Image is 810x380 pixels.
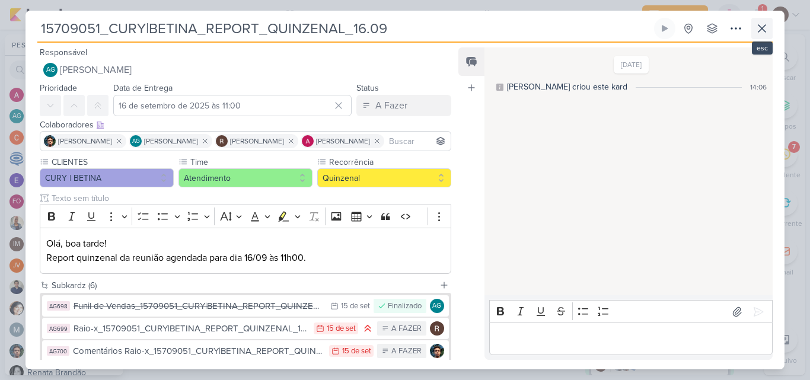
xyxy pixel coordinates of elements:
span: [PERSON_NAME] [316,136,370,146]
button: AG699 Raio-x_15709051_CURY|BETINA_REPORT_QUINZENAL_16.09 15 de set A FAZER [42,318,449,339]
label: Recorrência [328,156,451,168]
div: A FAZER [391,323,422,335]
button: AG698 Funil de Vendas_15709051_CURY|BETINA_REPORT_QUINZENAL_16.09 15 de set Finalizado AG [42,295,449,317]
p: AG [432,303,441,309]
p: AG [46,67,55,74]
div: Aline Gimenez Graciano [130,135,142,147]
div: Aline Gimenez Graciano [430,299,444,313]
div: [PERSON_NAME] criou este kard [507,81,627,93]
div: AG700 [47,346,69,356]
button: AG [PERSON_NAME] [40,59,451,81]
div: Comentários Raio-x_15709051_CURY|BETINA_REPORT_QUINZENAL_16.09 [73,344,323,358]
p: Olá, boa tarde! Report quinzenal da reunião agendada para dia 16/09 às 11h00. [46,237,445,265]
label: Responsável [40,47,87,58]
span: [PERSON_NAME] [58,136,112,146]
button: CURY | BETINA [40,168,174,187]
div: Editor editing area: main [40,228,451,274]
img: Rafael Dornelles [430,321,444,336]
div: AG698 [47,301,70,311]
label: CLIENTES [50,156,174,168]
button: A Fazer [356,95,451,116]
img: Nelito Junior [44,135,56,147]
div: 15 de set [327,325,356,333]
img: Alessandra Gomes [302,135,314,147]
div: A Fazer [375,98,407,113]
button: Atendimento [178,168,312,187]
div: Raio-x_15709051_CURY|BETINA_REPORT_QUINZENAL_16.09 [74,322,308,336]
div: Aline Gimenez Graciano [43,63,58,77]
div: Subkardz (6) [52,279,435,292]
div: 15 de set [341,302,370,310]
input: Select a date [113,95,352,116]
div: Editor toolbar [489,300,773,323]
p: AG [132,139,140,145]
input: Kard Sem Título [37,18,652,39]
label: Time [189,156,312,168]
div: Editor toolbar [40,205,451,228]
input: Buscar [387,134,448,148]
div: Ligar relógio [660,24,669,33]
label: Data de Entrega [113,83,173,93]
img: Nelito Junior [430,344,444,358]
span: [PERSON_NAME] [144,136,198,146]
div: Colaboradores [40,119,451,131]
div: 15 de set [342,347,371,355]
img: Rafael Dornelles [216,135,228,147]
div: Prioridade Alta [362,322,373,334]
div: AG699 [47,324,70,333]
div: Editor editing area: main [489,322,773,355]
div: 14:06 [750,82,767,92]
input: Texto sem título [49,192,451,205]
button: AG700 Comentários Raio-x_15709051_CURY|BETINA_REPORT_QUINZENAL_16.09 15 de set A FAZER [42,340,449,362]
label: Prioridade [40,83,77,93]
button: Quinzenal [317,168,451,187]
label: Status [356,83,379,93]
div: Funil de Vendas_15709051_CURY|BETINA_REPORT_QUINZENAL_16.09 [74,299,324,313]
div: esc [752,41,773,55]
span: [PERSON_NAME] [230,136,284,146]
div: A FAZER [391,346,422,357]
div: Finalizado [388,301,422,312]
span: [PERSON_NAME] [60,63,132,77]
